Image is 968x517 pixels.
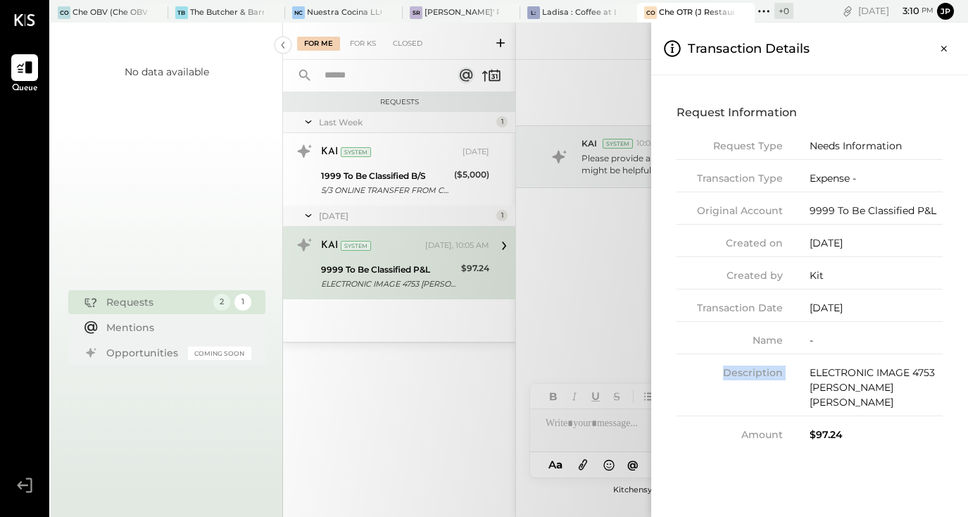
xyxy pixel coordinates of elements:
div: Name [677,333,783,348]
div: Created by [677,268,783,283]
div: Kit [810,268,943,283]
div: Amount [677,428,783,442]
div: Original Account [677,204,783,218]
div: Ladisa : Coffee at Lola's [542,7,617,18]
a: Queue [1,54,49,95]
button: Close panel [931,36,957,61]
div: Nuestra Cocina LLC - [GEOGRAPHIC_DATA] [307,7,382,18]
div: No data available [125,65,209,79]
div: Transaction Type [677,171,783,186]
div: NC [292,6,305,19]
span: 3 : 10 [891,4,919,18]
div: Mentions [106,320,244,335]
div: [DATE] [810,301,943,316]
div: + 0 [774,3,793,19]
div: L: [527,6,540,19]
div: [DATE] [810,236,943,251]
div: The Butcher & Barrel (L Argento LLC) - [GEOGRAPHIC_DATA] [190,7,265,18]
div: [PERSON_NAME]' Rooftop - Ignite [425,7,499,18]
div: Che OTR (J Restaurant LLC) - Ignite [659,7,734,18]
div: CO [58,6,70,19]
div: Description [677,366,783,380]
span: Queue [12,82,38,95]
div: 9999 To Be Classified P&L [810,204,943,218]
h4: Request Information [677,101,943,125]
div: Expense - [810,171,943,186]
div: Request Type [677,139,783,154]
div: Opportunities [106,346,181,360]
div: 1 [234,294,251,311]
div: - [810,333,943,348]
div: Requests [106,295,206,309]
div: Che OBV (Che OBV LLC) - Ignite [73,7,147,18]
div: Needs Information [810,139,943,154]
div: [DATE] [858,4,934,18]
h3: Transaction Details [688,34,810,63]
div: Transaction Date [677,301,783,316]
div: $97.24 [810,428,943,442]
div: ELECTRONIC IMAGE 4753 [PERSON_NAME] [PERSON_NAME] [810,366,943,410]
div: 2 [213,294,230,311]
div: CO [644,6,657,19]
span: pm [922,6,934,15]
div: copy link [841,4,855,18]
div: SR [410,6,422,19]
button: jp [937,3,954,20]
div: TB [175,6,188,19]
div: Created on [677,236,783,251]
div: Coming Soon [188,347,251,360]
